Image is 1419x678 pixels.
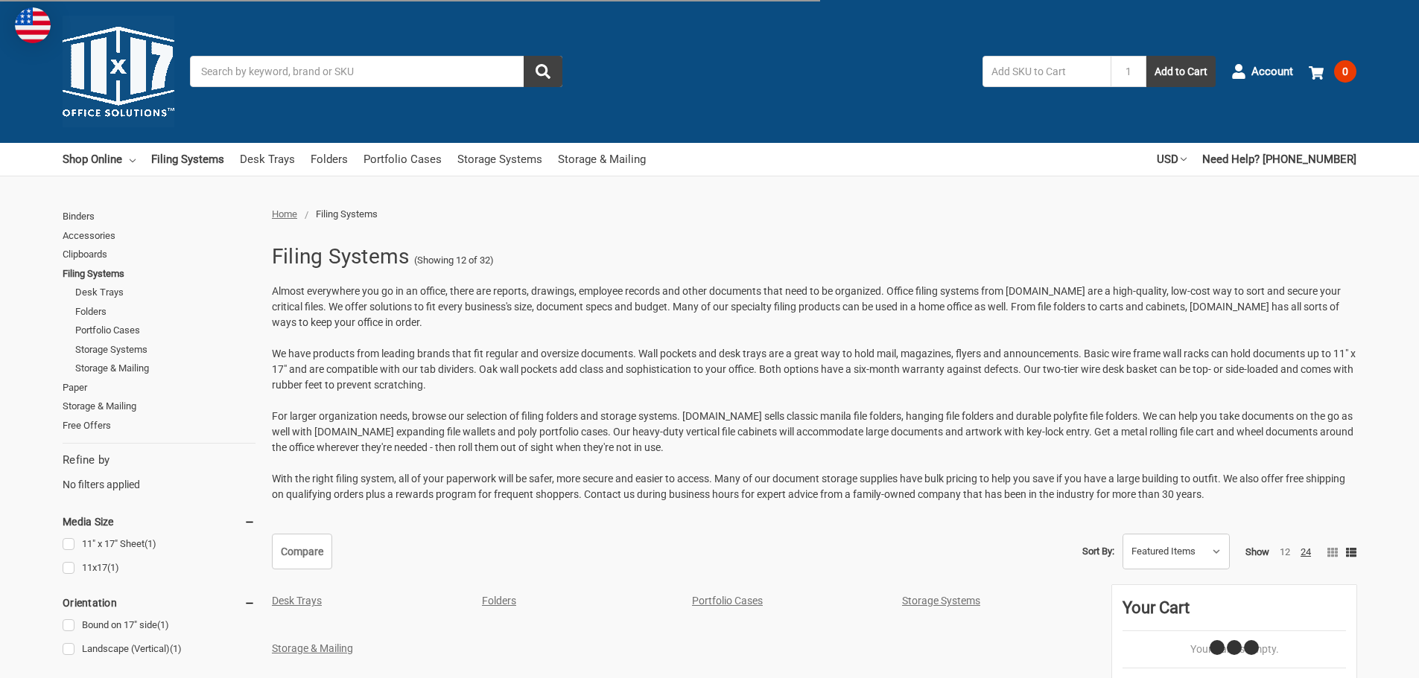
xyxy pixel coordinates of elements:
a: Portfolio Cases [75,321,255,340]
a: Desk Trays [75,283,255,302]
a: Free Offers [63,416,255,435]
a: Folders [75,302,255,322]
a: Portfolio Cases [692,595,763,607]
span: (1) [145,538,156,549]
a: Portfolio Cases [364,143,442,176]
a: Filing Systems [151,143,224,176]
a: Clipboards [63,245,255,264]
a: Filing Systems [63,264,255,284]
span: Filing Systems [316,208,378,220]
a: Binders [63,207,255,226]
span: Account [1251,63,1293,80]
a: USD [1157,143,1187,176]
a: Account [1231,52,1293,91]
h1: Filing Systems [272,237,410,276]
p: We have products from leading brands that fit regular and oversize documents. Wall pockets and de... [272,346,1356,393]
a: Shop Online [63,143,136,176]
h5: Refine by [63,452,255,469]
a: Accessories [63,226,255,246]
span: (1) [157,619,169,630]
a: Storage Systems [902,595,980,607]
a: Landscape (Vertical) [63,639,255,659]
div: No filters applied [63,452,255,492]
a: Desk Trays [240,143,295,176]
a: 0 [1309,52,1356,91]
p: Almost everywhere you go in an office, there are reports, drawings, employee records and other do... [272,284,1356,330]
img: 11x17.com [63,16,174,127]
a: Storage & Mailing [558,143,646,176]
label: Sort By: [1082,540,1114,563]
a: Need Help? [PHONE_NUMBER] [1202,143,1356,176]
span: (1) [107,562,119,573]
a: 11x17 [63,558,255,578]
a: Storage & Mailing [63,397,255,416]
div: Your Cart [1123,595,1346,631]
p: With the right filing system, all of your paperwork will be safer, more secure and easier to acce... [272,471,1356,502]
img: duty and tax information for United States [15,7,51,43]
a: Home [272,208,297,220]
a: 11" x 17" Sheet [63,534,255,554]
a: Paper [63,378,255,397]
a: Storage & Mailing [272,642,353,654]
span: (Showing 12 of 32) [414,253,494,268]
a: Bound on 17" side [63,615,255,636]
span: 0 [1334,60,1356,83]
h5: Media Size [63,513,255,531]
input: Add SKU to Cart [982,56,1111,87]
a: Compare [272,534,332,569]
a: Storage & Mailing [75,359,255,378]
a: 12 [1280,546,1290,557]
input: Search by keyword, brand or SKU [190,56,562,87]
span: (1) [170,643,182,654]
p: Your Cart Is Empty. [1123,642,1346,657]
a: Storage Systems [457,143,542,176]
a: Folders [482,595,516,607]
h5: Orientation [63,594,255,612]
button: Add to Cart [1146,56,1216,87]
a: Desk Trays [272,595,322,607]
span: Show [1245,546,1269,557]
a: 24 [1301,546,1311,557]
p: For larger organization needs, browse our selection of filing folders and storage systems. [DOMAI... [272,409,1356,455]
a: Folders [311,143,348,176]
a: Storage Systems [75,340,255,359]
